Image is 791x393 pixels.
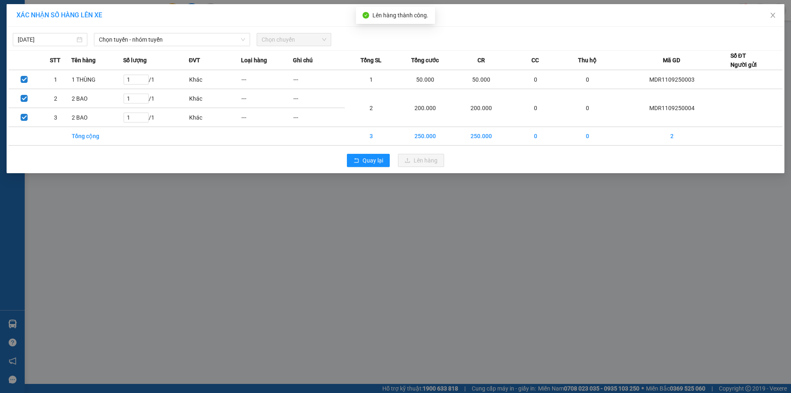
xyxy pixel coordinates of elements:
[411,56,439,65] span: Tổng cước
[79,8,98,16] span: Nhận:
[397,89,453,127] td: 200.000
[397,127,453,146] td: 250.000
[189,108,241,127] td: Khác
[241,89,293,108] td: ---
[578,56,597,65] span: Thu hộ
[241,108,293,127] td: ---
[510,127,562,146] td: 0
[262,33,326,46] span: Chọn chuyến
[397,70,453,89] td: 50.000
[293,108,345,127] td: ---
[16,11,102,19] span: XÁC NHẬN SỐ HÀNG LÊN XE
[363,12,369,19] span: check-circle
[7,8,20,16] span: Gửi:
[453,89,509,127] td: 200.000
[241,37,246,42] span: down
[91,38,136,53] span: GÒ ĐẬU
[770,12,776,19] span: close
[50,56,61,65] span: STT
[71,108,123,127] td: 2 BAO
[6,59,19,67] span: CR :
[613,127,730,146] td: 2
[363,156,383,165] span: Quay lại
[510,89,562,127] td: 0
[372,12,428,19] span: Lên hàng thành công.
[353,158,359,164] span: rollback
[40,89,71,108] td: 2
[99,33,245,46] span: Chọn tuyến - nhóm tuyến
[531,56,539,65] span: CC
[360,56,381,65] span: Tổng SL
[562,89,613,127] td: 0
[71,56,96,65] span: Tên hàng
[123,70,189,89] td: / 1
[189,56,200,65] span: ĐVT
[347,154,390,167] button: rollbackQuay lại
[71,89,123,108] td: 2 BAO
[71,127,123,146] td: Tổng cộng
[7,7,73,17] div: VP M’ĐrăK
[613,70,730,89] td: MDR1109250003
[613,89,730,127] td: MDR1109250004
[453,70,509,89] td: 50.000
[79,7,145,27] div: BX Miền Đông
[562,70,613,89] td: 0
[345,89,397,127] td: 2
[241,70,293,89] td: ---
[293,89,345,108] td: ---
[453,127,509,146] td: 250.000
[79,27,145,38] div: 0947264041
[189,89,241,108] td: Khác
[40,70,71,89] td: 1
[40,108,71,127] td: 3
[293,56,313,65] span: Ghi chú
[663,56,680,65] span: Mã GD
[241,56,267,65] span: Loại hàng
[730,51,757,69] div: Số ĐT Người gửi
[761,4,784,27] button: Close
[562,127,613,146] td: 0
[123,89,189,108] td: / 1
[345,127,397,146] td: 3
[477,56,485,65] span: CR
[510,70,562,89] td: 0
[345,70,397,89] td: 1
[18,35,75,44] input: 11/09/2025
[189,70,241,89] td: Khác
[123,56,147,65] span: Số lượng
[6,58,74,68] div: 250.000
[293,70,345,89] td: ---
[79,43,91,52] span: DĐ:
[398,154,444,167] button: uploadLên hàng
[71,70,123,89] td: 1 THÙNG
[123,108,189,127] td: / 1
